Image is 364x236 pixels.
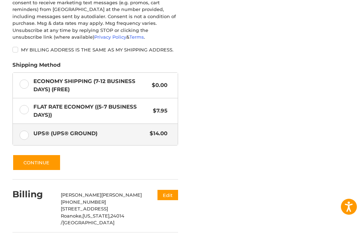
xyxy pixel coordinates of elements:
[149,107,167,115] span: $7.95
[94,34,126,40] a: Privacy Policy
[146,130,167,138] span: $14.00
[305,217,364,236] iframe: Google Customer Reviews
[61,206,108,212] span: [STREET_ADDRESS]
[82,213,111,219] span: [US_STATE],
[63,220,114,225] span: [GEOGRAPHIC_DATA]
[61,213,82,219] span: Roanoke,
[148,81,167,89] span: $0.00
[33,103,149,119] span: Flat Rate Economy ((5-7 Business Days))
[101,192,142,198] span: [PERSON_NAME]
[61,192,101,198] span: [PERSON_NAME]
[157,190,178,200] button: Edit
[129,34,144,40] a: Terms
[33,130,146,138] span: UPS® (UPS® Ground)
[12,47,178,53] label: My billing address is the same as my shipping address.
[61,199,106,205] span: [PHONE_NUMBER]
[12,189,54,200] h2: Billing
[12,154,61,171] button: Continue
[33,77,148,93] span: Economy Shipping (7-12 Business Days) (Free)
[12,61,60,72] legend: Shipping Method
